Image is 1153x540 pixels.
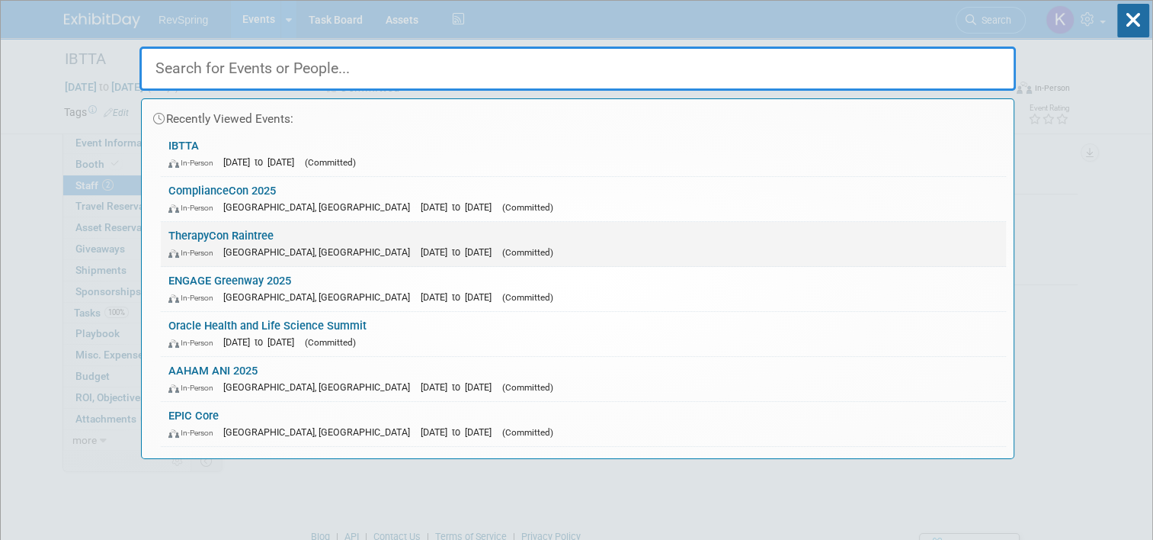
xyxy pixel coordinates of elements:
a: ENGAGE Greenway 2025 In-Person [GEOGRAPHIC_DATA], [GEOGRAPHIC_DATA] [DATE] to [DATE] (Committed) [161,267,1006,311]
span: In-Person [168,203,220,213]
span: (Committed) [502,202,553,213]
a: TherapyCon Raintree In-Person [GEOGRAPHIC_DATA], [GEOGRAPHIC_DATA] [DATE] to [DATE] (Committed) [161,222,1006,266]
span: [DATE] to [DATE] [223,336,302,348]
span: [DATE] to [DATE] [421,381,499,393]
span: In-Person [168,293,220,303]
span: (Committed) [502,247,553,258]
span: In-Person [168,383,220,393]
span: (Committed) [305,157,356,168]
span: [DATE] to [DATE] [421,201,499,213]
span: (Committed) [502,427,553,438]
a: ComplianceCon 2025 In-Person [GEOGRAPHIC_DATA], [GEOGRAPHIC_DATA] [DATE] to [DATE] (Committed) [161,177,1006,221]
span: [DATE] to [DATE] [421,291,499,303]
span: [GEOGRAPHIC_DATA], [GEOGRAPHIC_DATA] [223,246,418,258]
span: (Committed) [502,292,553,303]
span: [DATE] to [DATE] [223,156,302,168]
span: In-Person [168,428,220,438]
span: (Committed) [305,337,356,348]
a: IBTTA In-Person [DATE] to [DATE] (Committed) [161,132,1006,176]
span: (Committed) [502,382,553,393]
div: Recently Viewed Events: [149,99,1006,132]
span: [GEOGRAPHIC_DATA], [GEOGRAPHIC_DATA] [223,291,418,303]
span: [GEOGRAPHIC_DATA], [GEOGRAPHIC_DATA] [223,426,418,438]
a: AAHAM ANI 2025 In-Person [GEOGRAPHIC_DATA], [GEOGRAPHIC_DATA] [DATE] to [DATE] (Committed) [161,357,1006,401]
span: In-Person [168,248,220,258]
a: EPIC Core In-Person [GEOGRAPHIC_DATA], [GEOGRAPHIC_DATA] [DATE] to [DATE] (Committed) [161,402,1006,446]
span: In-Person [168,338,220,348]
input: Search for Events or People... [139,47,1016,91]
span: In-Person [168,158,220,168]
span: [DATE] to [DATE] [421,426,499,438]
a: Oracle Health and Life Science Summit In-Person [DATE] to [DATE] (Committed) [161,312,1006,356]
span: [DATE] to [DATE] [421,246,499,258]
span: [GEOGRAPHIC_DATA], [GEOGRAPHIC_DATA] [223,201,418,213]
span: [GEOGRAPHIC_DATA], [GEOGRAPHIC_DATA] [223,381,418,393]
